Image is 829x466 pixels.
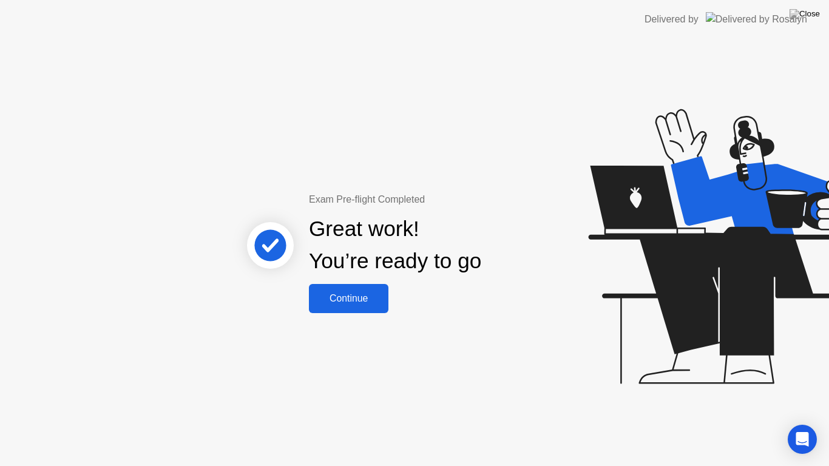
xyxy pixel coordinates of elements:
[706,12,807,26] img: Delivered by Rosalyn
[645,12,699,27] div: Delivered by
[309,213,481,277] div: Great work! You’re ready to go
[309,284,388,313] button: Continue
[790,9,820,19] img: Close
[313,293,385,304] div: Continue
[309,192,560,207] div: Exam Pre-flight Completed
[788,425,817,454] div: Open Intercom Messenger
